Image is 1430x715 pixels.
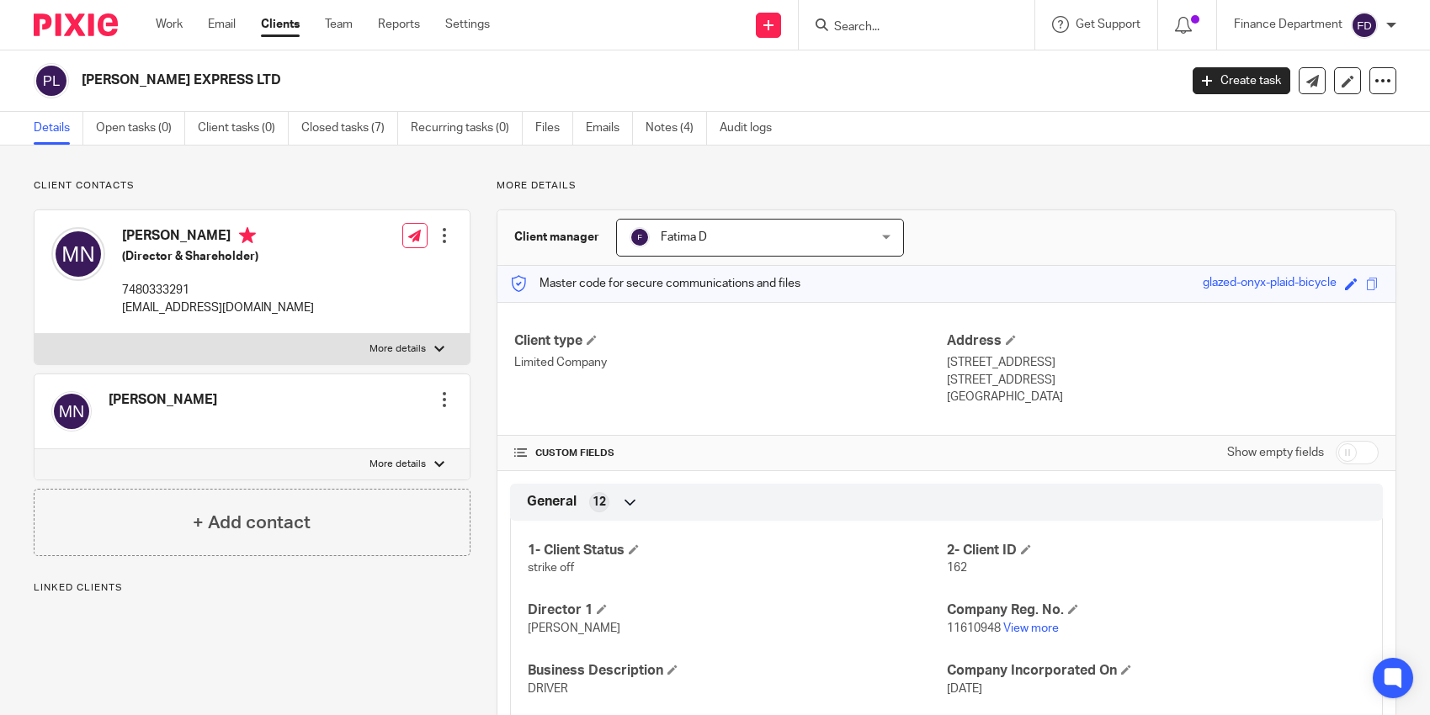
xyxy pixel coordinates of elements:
[122,282,314,299] p: 7480333291
[947,662,1365,680] h4: Company Incorporated On
[1203,274,1337,294] div: glazed-onyx-plaid-bicycle
[109,391,217,409] h4: [PERSON_NAME]
[1003,622,1059,634] a: View more
[947,332,1379,350] h4: Address
[34,112,83,145] a: Details
[947,542,1365,559] h4: 2- Client ID
[528,542,946,559] h4: 1- Client Status
[34,13,118,36] img: Pixie
[947,389,1379,405] p: [GEOGRAPHIC_DATA]
[1076,19,1140,30] span: Get Support
[947,562,967,574] span: 162
[411,112,523,145] a: Recurring tasks (0)
[122,227,314,248] h4: [PERSON_NAME]
[378,16,420,33] a: Reports
[122,299,314,316] p: [EMAIL_ADDRESS][DOMAIN_NAME]
[947,683,982,695] span: [DATE]
[34,179,470,193] p: Client contacts
[514,332,946,350] h4: Client type
[630,227,650,247] img: svg%3E
[947,601,1365,619] h4: Company Reg. No.
[445,16,490,33] a: Settings
[646,112,707,145] a: Notes (4)
[1234,16,1342,33] p: Finance Department
[514,229,599,246] h3: Client manager
[535,112,573,145] a: Files
[720,112,784,145] a: Audit logs
[122,248,314,265] h5: (Director & Shareholder)
[1227,444,1324,461] label: Show empty fields
[369,458,426,471] p: More details
[661,231,707,243] span: Fatima D
[82,71,950,89] h2: [PERSON_NAME] EXPRESS LTD
[947,372,1379,389] p: [STREET_ADDRESS]
[593,494,606,511] span: 12
[528,662,946,680] h4: Business Description
[193,510,311,536] h4: + Add contact
[34,581,470,595] p: Linked clients
[51,227,105,281] img: svg%3E
[369,342,426,356] p: More details
[261,16,300,33] a: Clients
[528,562,574,574] span: strike off
[325,16,353,33] a: Team
[947,354,1379,371] p: [STREET_ADDRESS]
[156,16,183,33] a: Work
[51,391,92,432] img: svg%3E
[528,683,568,695] span: DRIVER
[514,354,946,371] p: Limited Company
[832,20,984,35] input: Search
[528,601,946,619] h4: Director 1
[528,622,620,634] span: [PERSON_NAME]
[497,179,1396,193] p: More details
[947,622,1001,634] span: 11610948
[510,275,800,292] p: Master code for secure communications and files
[239,227,256,244] i: Primary
[586,112,633,145] a: Emails
[301,112,398,145] a: Closed tasks (7)
[1193,67,1290,94] a: Create task
[514,447,946,460] h4: CUSTOM FIELDS
[198,112,289,145] a: Client tasks (0)
[1351,12,1378,39] img: svg%3E
[527,493,577,511] span: General
[34,63,69,98] img: svg%3E
[208,16,236,33] a: Email
[96,112,185,145] a: Open tasks (0)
